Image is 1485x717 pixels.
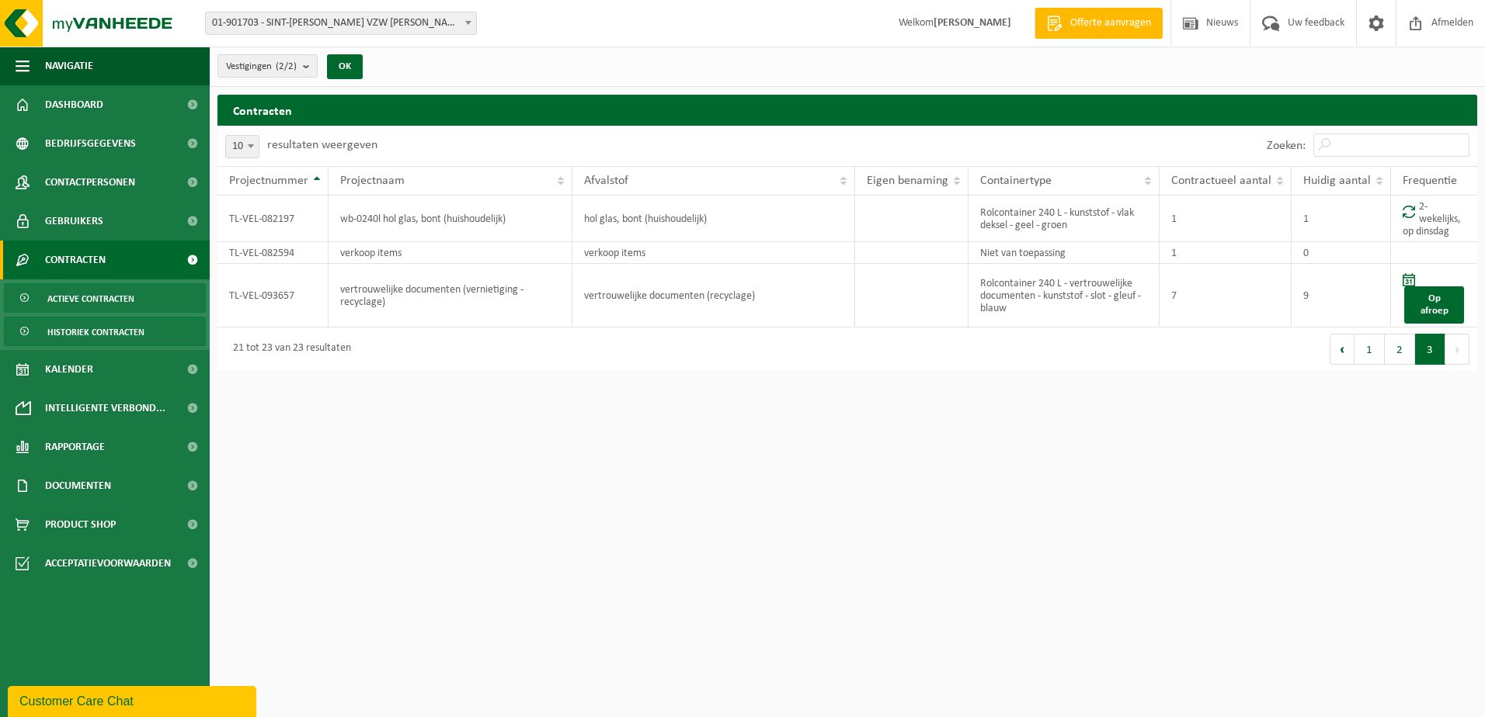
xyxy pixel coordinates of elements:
[267,139,377,151] label: resultaten weergeven
[217,242,329,264] td: TL-VEL-082594
[45,428,105,466] span: Rapportage
[1160,242,1292,264] td: 1
[45,85,103,124] span: Dashboard
[226,55,297,78] span: Vestigingen
[217,264,329,327] td: TL-VEL-093657
[1066,16,1155,31] span: Offerte aanvragen
[1404,286,1464,324] a: Op afroep
[206,12,476,34] span: 01-901703 - SINT-JOZEF KLINIEK VZW PITTEM - PITTEM
[327,54,363,79] button: OK
[572,242,855,264] td: verkoop items
[572,264,855,327] td: vertrouwelijke documenten (recyclage)
[45,350,93,389] span: Kalender
[45,202,103,241] span: Gebruikers
[1403,175,1457,187] span: Frequentie
[229,175,308,187] span: Projectnummer
[1445,334,1469,365] button: Next
[45,241,106,279] span: Contracten
[867,175,948,187] span: Eigen benaming
[217,95,1477,125] h2: Contracten
[1330,334,1355,365] button: Previous
[329,196,572,242] td: wb-0240l hol glas, bont (huishoudelijk)
[45,389,165,428] span: Intelligente verbond...
[1292,242,1391,264] td: 0
[340,175,405,187] span: Projectnaam
[969,264,1160,327] td: Rolcontainer 240 L - vertrouwelijke documenten - kunststof - slot - gleuf - blauw
[329,242,572,264] td: verkoop items
[45,124,136,163] span: Bedrijfsgegevens
[217,54,318,78] button: Vestigingen(2/2)
[1415,334,1445,365] button: 3
[276,61,297,71] count: (2/2)
[4,317,206,346] a: Historiek contracten
[217,196,329,242] td: TL-VEL-082197
[969,196,1160,242] td: Rolcontainer 240 L - kunststof - vlak deksel - geel - groen
[584,175,628,187] span: Afvalstof
[1355,334,1385,365] button: 1
[1292,264,1391,327] td: 9
[934,17,1011,29] strong: [PERSON_NAME]
[1267,140,1306,152] label: Zoeken:
[1171,175,1271,187] span: Contractueel aantal
[8,683,259,717] iframe: chat widget
[45,505,116,544] span: Product Shop
[1160,196,1292,242] td: 1
[225,335,351,363] div: 21 tot 23 van 23 resultaten
[1303,175,1371,187] span: Huidig aantal
[205,12,477,35] span: 01-901703 - SINT-JOZEF KLINIEK VZW PITTEM - PITTEM
[1391,196,1477,242] td: 2-wekelijks, op dinsdag
[45,163,135,202] span: Contactpersonen
[1035,8,1163,39] a: Offerte aanvragen
[572,196,855,242] td: hol glas, bont (huishoudelijk)
[980,175,1052,187] span: Containertype
[47,317,144,347] span: Historiek contracten
[969,242,1160,264] td: Niet van toepassing
[45,544,171,583] span: Acceptatievoorwaarden
[1160,264,1292,327] td: 7
[45,47,93,85] span: Navigatie
[226,136,259,158] span: 10
[4,283,206,313] a: Actieve contracten
[1385,334,1415,365] button: 2
[329,264,572,327] td: vertrouwelijke documenten (vernietiging - recyclage)
[225,135,259,158] span: 10
[45,466,111,505] span: Documenten
[47,284,134,313] span: Actieve contracten
[1292,196,1391,242] td: 1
